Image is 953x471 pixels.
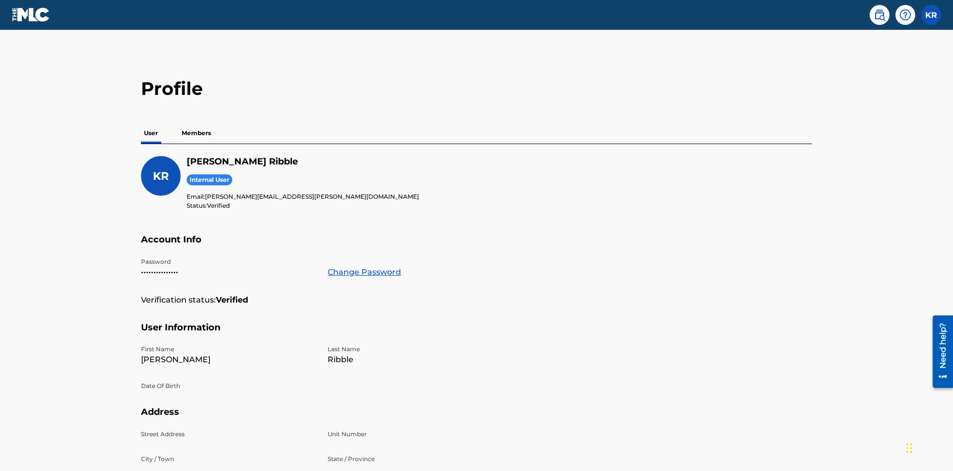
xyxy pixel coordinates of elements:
h5: Address [141,406,812,430]
p: Ribble [328,354,502,366]
h5: User Information [141,322,812,345]
h5: Account Info [141,234,812,257]
p: Email: [187,192,419,201]
p: Status: [187,201,419,210]
p: Password [141,257,316,266]
h5: Krystal Ribble [187,156,419,167]
p: Last Name [328,345,502,354]
p: Date Of Birth [141,382,316,391]
p: City / Town [141,455,316,464]
h2: Profile [141,78,812,100]
span: [PERSON_NAME][EMAIL_ADDRESS][PERSON_NAME][DOMAIN_NAME] [205,193,419,200]
p: User [141,123,161,144]
div: Drag [906,433,912,463]
span: Verified [207,202,230,209]
p: Unit Number [328,430,502,439]
a: Public Search [870,5,889,25]
a: Change Password [328,266,401,278]
iframe: Resource Center [925,312,953,393]
img: MLC Logo [12,7,50,22]
p: First Name [141,345,316,354]
span: Internal User [187,174,232,186]
div: Help [895,5,915,25]
p: Verification status: [141,294,216,306]
img: search [874,9,885,21]
p: [PERSON_NAME] [141,354,316,366]
div: User Menu [921,5,941,25]
iframe: Chat Widget [903,423,953,471]
strong: Verified [216,294,248,306]
p: ••••••••••••••• [141,266,316,278]
img: help [899,9,911,21]
p: Street Address [141,430,316,439]
p: Members [179,123,214,144]
p: State / Province [328,455,502,464]
span: KR [153,169,169,183]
